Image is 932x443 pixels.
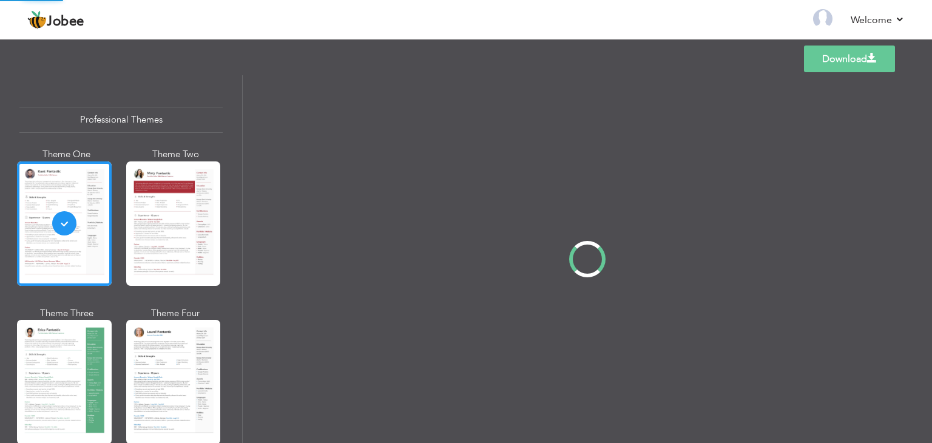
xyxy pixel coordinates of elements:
img: jobee.io [27,10,47,30]
a: Welcome [851,13,905,27]
a: Jobee [27,10,84,30]
img: Profile Img [813,9,832,29]
a: Download [804,46,895,72]
span: Jobee [47,15,84,29]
